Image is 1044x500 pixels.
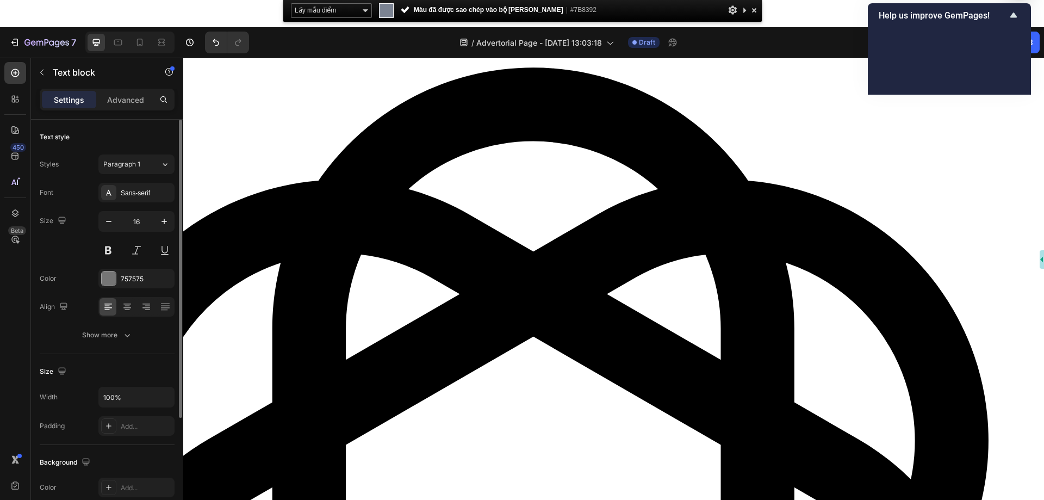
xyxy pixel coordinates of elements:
span: #7B8392 [570,6,596,14]
div: Text style [40,132,70,142]
p: 7 [71,36,76,49]
p: Text block [53,66,145,79]
button: Show survey - Help us improve GemPages! [879,9,1020,22]
div: Đóng và dừng chọn [749,3,760,17]
span: Help us improve GemPages! [879,10,1007,21]
button: Show more [40,325,175,345]
span: Paragraph 1 [103,159,140,169]
div: Font [40,188,53,197]
div: Undo/Redo [205,32,249,53]
button: 7 [4,32,81,53]
div: Size [40,214,69,229]
div: 450 [10,143,26,152]
div: Add... [121,483,172,493]
div: Show more [82,330,133,341]
span: | [566,6,568,14]
span: Draft [639,38,655,47]
div: Beta [8,226,26,235]
p: Settings [54,94,84,106]
div: Tùy chọn [727,3,738,17]
p: Advanced [107,94,144,106]
div: 757575 [121,274,172,284]
input: Auto [99,387,174,407]
div: Align [40,300,70,314]
div: Background [40,455,92,470]
div: Sans-serif [121,188,172,198]
button: Paragraph 1 [98,155,175,174]
span: Advertorial Page - [DATE] 13:03:18 [476,37,602,48]
div: Color [40,274,57,283]
div: Add... [121,422,172,431]
div: Width [40,392,58,402]
span: / [471,37,474,48]
div: Color [40,483,57,492]
span: Màu đã được sao chép vào bộ [PERSON_NAME] [400,6,596,14]
div: Padding [40,421,65,431]
div: Thu hẹp bảng này [740,3,749,17]
div: Size [40,365,69,379]
div: Styles [40,159,59,169]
